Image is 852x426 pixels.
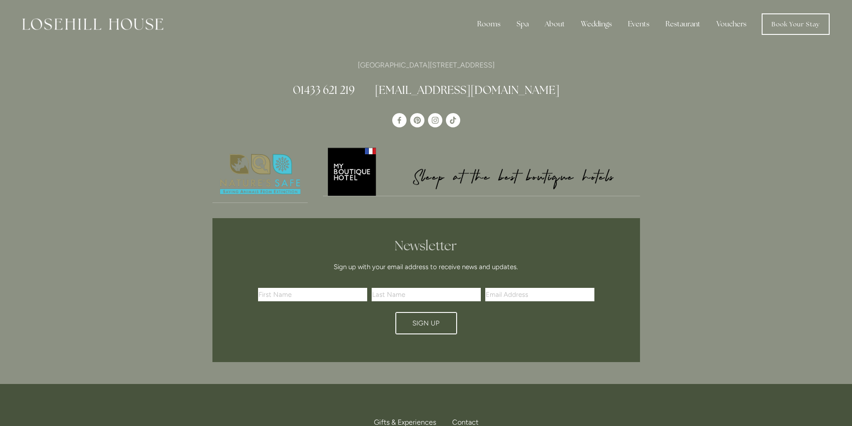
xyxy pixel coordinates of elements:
div: Events [621,15,657,33]
a: Pinterest [410,113,424,127]
p: [GEOGRAPHIC_DATA][STREET_ADDRESS] [212,59,640,71]
div: Weddings [574,15,619,33]
div: Restaurant [658,15,708,33]
a: Losehill House Hotel & Spa [392,113,407,127]
input: First Name [258,288,367,301]
div: Rooms [470,15,508,33]
a: Instagram [428,113,442,127]
button: Sign Up [395,312,457,334]
a: 01433 621 219 [293,83,355,97]
div: Spa [509,15,536,33]
img: My Boutique Hotel - Logo [323,146,640,196]
p: Sign up with your email address to receive news and updates. [261,262,591,272]
img: Nature's Safe - Logo [212,146,308,202]
a: Vouchers [709,15,754,33]
span: Sign Up [412,319,440,327]
div: About [538,15,572,33]
a: Book Your Stay [762,13,830,35]
input: Last Name [372,288,481,301]
input: Email Address [485,288,594,301]
a: [EMAIL_ADDRESS][DOMAIN_NAME] [375,83,560,97]
img: Losehill House [22,18,163,30]
h2: Newsletter [261,238,591,254]
a: TikTok [446,113,460,127]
